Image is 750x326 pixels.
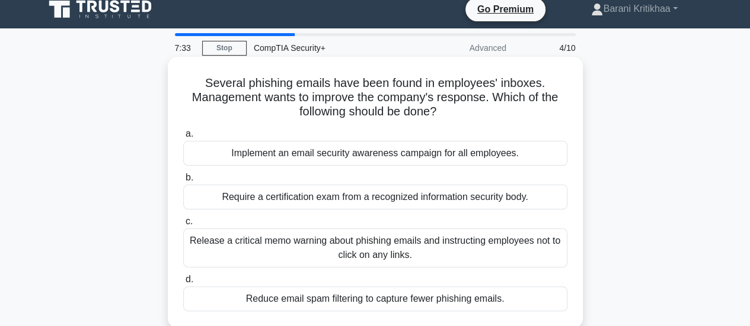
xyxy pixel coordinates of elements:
div: Reduce email spam filtering to capture fewer phishing emails. [183,286,567,311]
span: c. [186,216,193,226]
div: Release a critical memo warning about phishing emails and instructing employees not to click on a... [183,228,567,267]
div: Advanced [410,36,513,60]
a: Stop [202,41,247,56]
div: 7:33 [168,36,202,60]
h5: Several phishing emails have been found in employees' inboxes. Management wants to improve the co... [182,76,569,120]
span: a. [186,128,193,138]
div: CompTIA Security+ [247,36,410,60]
div: Implement an email security awareness campaign for all employees. [183,141,567,166]
a: Go Premium [470,2,541,17]
span: d. [186,274,193,284]
span: b. [186,172,193,182]
div: Require a certification exam from a recognized information security body. [183,185,567,209]
div: 4/10 [513,36,583,60]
